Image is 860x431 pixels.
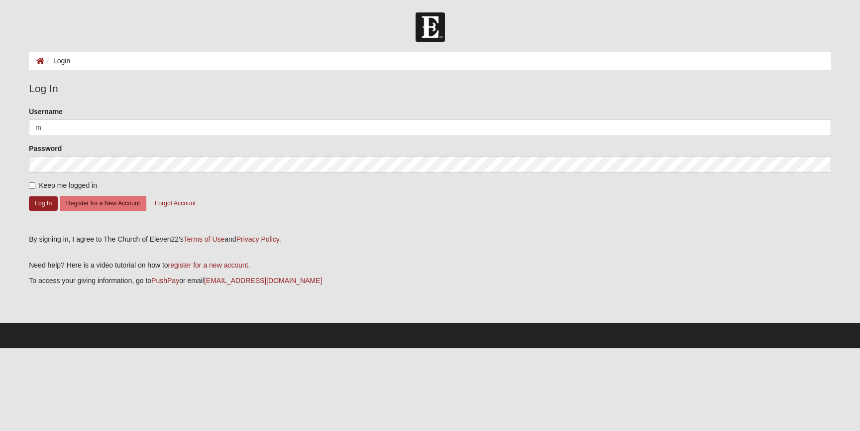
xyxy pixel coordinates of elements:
li: Login [44,56,70,66]
button: Log In [29,196,58,211]
label: Password [29,144,62,153]
legend: Log In [29,81,831,97]
a: Privacy Policy [236,235,279,243]
span: Keep me logged in [39,181,97,189]
a: Terms of Use [184,235,224,243]
label: Username [29,107,63,117]
a: [EMAIL_ADDRESS][DOMAIN_NAME] [204,277,322,285]
button: Register for a New Account [60,196,146,211]
p: To access your giving information, go to or email [29,276,831,286]
a: register for a new account [168,261,248,269]
a: PushPay [151,277,179,285]
img: Church of Eleven22 Logo [416,12,445,42]
p: Need help? Here is a video tutorial on how to . [29,260,831,271]
button: Forgot Account [148,196,202,211]
div: By signing in, I agree to The Church of Eleven22's and . [29,234,831,245]
input: Keep me logged in [29,182,35,189]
